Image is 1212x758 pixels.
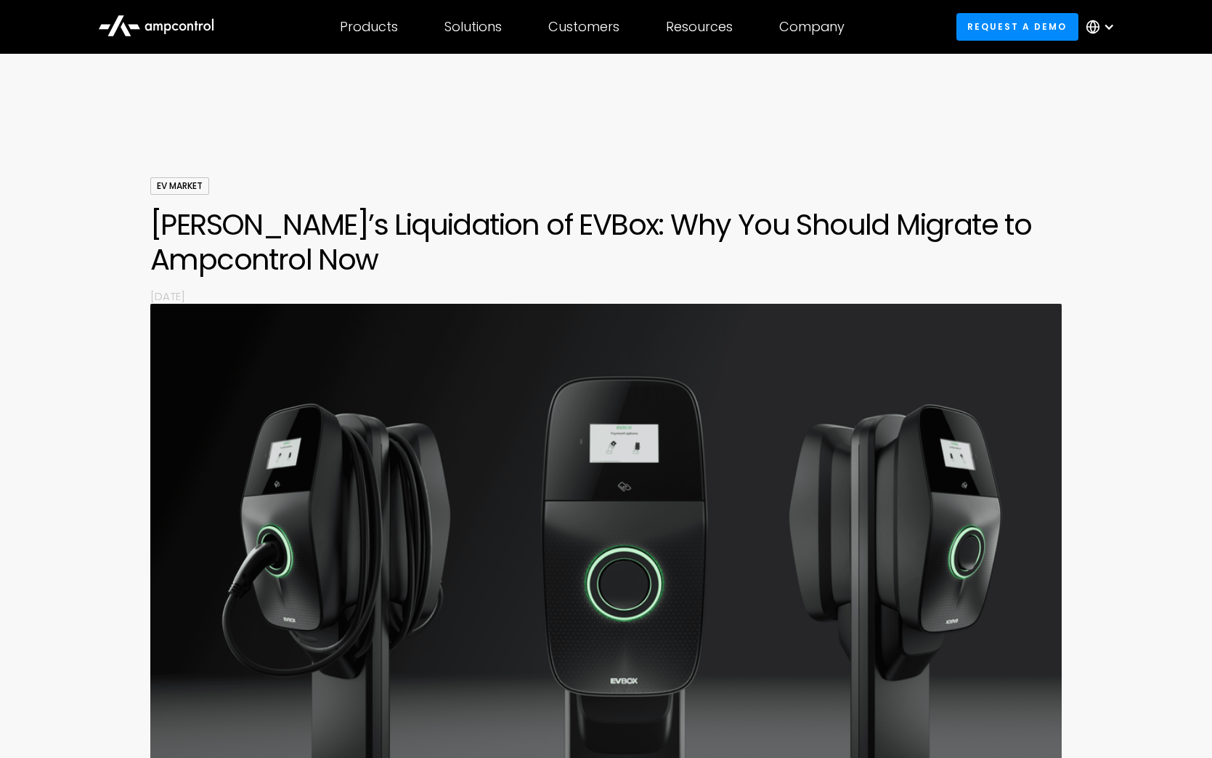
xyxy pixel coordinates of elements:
div: Solutions [444,19,502,35]
div: Products [340,19,398,35]
div: Resources [666,19,733,35]
div: Company [779,19,845,35]
div: Customers [548,19,619,35]
p: [DATE] [150,289,1062,304]
div: EV Market [150,177,209,195]
h1: [PERSON_NAME]’s Liquidation of EVBox: Why You Should Migrate to Ampcontrol Now [150,207,1062,277]
a: Request a demo [956,13,1078,40]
